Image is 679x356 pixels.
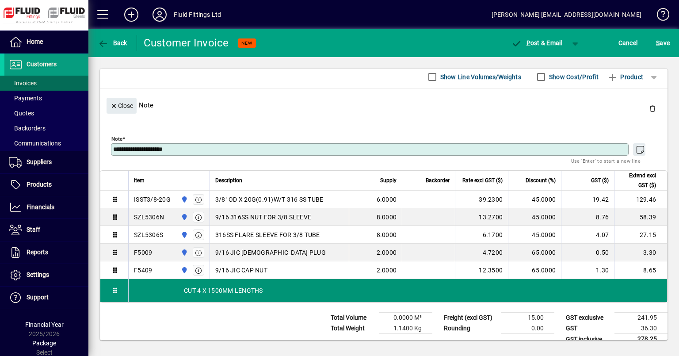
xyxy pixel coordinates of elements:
td: GST [561,323,614,334]
span: 8.0000 [377,213,397,222]
td: 0.50 [561,244,614,261]
span: Financial Year [25,321,64,328]
span: Settings [27,271,49,278]
div: F5409 [134,266,152,275]
span: Quotes [9,110,34,117]
a: Payments [4,91,88,106]
a: Backorders [4,121,88,136]
span: 9/16 316SS NUT FOR 3/8 SLEEVE [215,213,311,222]
td: 4.07 [561,226,614,244]
span: Item [134,176,145,185]
span: Back [98,39,127,46]
span: Payments [9,95,42,102]
div: SZL5306N [134,213,164,222]
div: 6.1700 [461,230,503,239]
span: S [656,39,660,46]
span: Home [27,38,43,45]
span: 9/16 JIC CAP NUT [215,266,267,275]
span: Staff [27,226,40,233]
td: 45.0000 [508,208,561,226]
a: Home [4,31,88,53]
button: Delete [642,98,663,119]
span: Communications [9,140,61,147]
div: Note [100,89,668,121]
div: Fluid Fittings Ltd [174,8,221,22]
td: 45.0000 [508,191,561,208]
td: 1.30 [561,261,614,279]
a: Reports [4,241,88,264]
a: Support [4,287,88,309]
a: Financials [4,196,88,218]
td: 19.42 [561,191,614,208]
div: ISST3/8-20G [134,195,171,204]
td: 0.0000 M³ [379,313,432,323]
td: Total Weight [326,323,379,334]
div: 12.3500 [461,266,503,275]
a: Suppliers [4,151,88,173]
a: Knowledge Base [650,2,668,31]
span: Discount (%) [526,176,556,185]
button: Profile [145,7,174,23]
span: GST ($) [591,176,609,185]
span: Products [27,181,52,188]
td: GST exclusive [561,313,614,323]
td: 1.1400 Kg [379,323,432,334]
td: 45.0000 [508,226,561,244]
span: Support [27,294,49,301]
span: AUCKLAND [179,248,189,257]
td: GST inclusive [561,334,614,345]
div: 4.7200 [461,248,503,257]
button: Close [107,98,137,114]
td: Rounding [439,323,501,334]
div: 39.2300 [461,195,503,204]
label: Show Cost/Profit [547,73,599,81]
span: AUCKLAND [179,212,189,222]
td: 278.25 [614,334,668,345]
td: 129.46 [614,191,667,208]
td: 0.00 [501,323,554,334]
td: 65.0000 [508,261,561,279]
span: Backorder [426,176,450,185]
a: Communications [4,136,88,151]
div: Customer Invoice [144,36,229,50]
mat-hint: Use 'Enter' to start a new line [571,156,641,166]
div: CUT 4 X 1500MM LENGTHS [129,279,667,302]
span: NEW [241,40,252,46]
span: Supply [380,176,397,185]
span: Close [110,99,133,113]
span: Rate excl GST ($) [462,176,503,185]
button: Cancel [616,35,640,51]
span: AUCKLAND [179,265,189,275]
app-page-header-button: Close [104,101,139,109]
span: 9/16 JIC [DEMOGRAPHIC_DATA] PLUG [215,248,326,257]
button: Product [603,69,648,85]
span: ost & Email [511,39,562,46]
span: 8.0000 [377,230,397,239]
td: 15.00 [501,313,554,323]
td: 58.39 [614,208,667,226]
div: SZL5306S [134,230,163,239]
span: Suppliers [27,158,52,165]
span: AUCKLAND [179,195,189,204]
a: Settings [4,264,88,286]
span: Product [607,70,643,84]
td: 65.0000 [508,244,561,261]
mat-label: Note [111,136,122,142]
a: Products [4,174,88,196]
span: P [526,39,530,46]
div: F5009 [134,248,152,257]
button: Post & Email [507,35,567,51]
span: 2.0000 [377,248,397,257]
td: Total Volume [326,313,379,323]
span: Extend excl GST ($) [620,171,656,190]
div: [PERSON_NAME] [EMAIL_ADDRESS][DOMAIN_NAME] [492,8,641,22]
td: 241.95 [614,313,668,323]
span: 3/8" OD X 20G(0.91)W/T 316 SS TUBE [215,195,324,204]
span: Description [215,176,242,185]
td: 8.65 [614,261,667,279]
button: Save [654,35,672,51]
td: 36.30 [614,323,668,334]
td: 27.15 [614,226,667,244]
a: Invoices [4,76,88,91]
td: 3.30 [614,244,667,261]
